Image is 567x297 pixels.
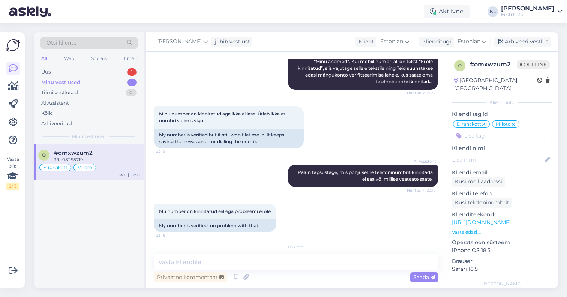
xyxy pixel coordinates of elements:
[72,133,106,140] span: Minu vestlused
[41,79,80,86] div: Minu vestlused
[6,38,20,52] img: Askly Logo
[298,169,434,182] span: Palun täpsustage, mis põhjusel Te telefoninumbrit kinnitada ei saa või millise veateate saate.
[452,219,511,226] a: [URL][DOMAIN_NAME]
[41,68,51,76] div: Uus
[154,272,227,282] div: Privaatne kommentaar
[452,229,552,235] p: Vaata edasi ...
[408,159,436,164] span: AI Assistent
[43,165,67,170] span: E-rahakott
[116,172,139,178] div: [DATE] 10:55
[212,38,250,46] div: juhib vestlust
[457,37,480,46] span: Estonian
[452,211,552,219] p: Klienditeekond
[41,89,78,96] div: Tiimi vestlused
[127,68,136,76] div: 1
[501,6,562,18] a: [PERSON_NAME]Eesti Loto
[90,54,108,63] div: Socials
[496,122,511,126] span: M-loto
[452,130,552,141] input: Lisa tag
[407,90,436,96] span: Nähtud ✓ 17:32
[452,257,552,265] p: Brauser
[470,60,517,69] div: # omxwzum2
[126,89,136,96] div: 0
[452,190,552,198] p: Kliendi telefon
[517,60,550,69] span: Offline
[46,39,76,47] span: Otsi kliente
[487,6,498,17] div: KL
[407,187,436,193] span: Nähtud ✓ 23:15
[40,54,48,63] div: All
[452,156,543,164] input: Lisa nimi
[154,219,276,232] div: My number is verified, no problem with that.
[452,238,552,246] p: Operatsioonisüsteem
[452,169,552,177] p: Kliendi email
[6,156,19,190] div: Vaata siia
[127,79,136,86] div: 1
[452,177,505,187] div: Küsi meiliaadressi
[452,99,552,106] div: Kliendi info
[419,38,451,46] div: Klienditugi
[156,148,184,154] span: 23:15
[413,274,435,280] span: Saada
[452,198,512,208] div: Küsi telefoninumbrit
[452,246,552,254] p: iPhone OS 18.5
[424,5,469,18] div: Aktiivne
[355,38,374,46] div: Klient
[493,37,551,47] div: Arhiveeri vestlus
[77,165,92,170] span: M-loto
[6,183,19,190] div: 2 / 3
[42,152,46,158] span: o
[63,54,76,63] div: Web
[452,110,552,118] p: Kliendi tag'id
[156,232,184,238] span: 23:16
[41,99,69,107] div: AI Assistent
[452,265,552,273] p: Safari 18.5
[452,144,552,152] p: Kliendi nimi
[41,120,72,127] div: Arhiveeritud
[54,150,93,156] span: #omxwzum2
[154,245,438,252] div: [DATE]
[454,76,537,92] div: [GEOGRAPHIC_DATA], [GEOGRAPHIC_DATA]
[122,54,138,63] div: Email
[157,37,202,46] span: [PERSON_NAME]
[159,111,286,123] span: Minu number on kinnitatud aga ikka ei lase. Ütleb ikka et numbri valimis viga
[41,109,52,117] div: Kõik
[501,12,554,18] div: Eesti Loto
[458,63,462,68] span: o
[457,122,481,126] span: E-rahakott
[159,208,271,214] span: Mu number on kinnitatud sellega probleemi ei ole
[380,37,403,46] span: Estonian
[501,6,554,12] div: [PERSON_NAME]
[154,129,304,148] div: My number is verified but it still won't let me in. It keeps saying there was an error dialing th...
[452,280,552,287] div: [PERSON_NAME]
[54,156,139,163] div: 39408295719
